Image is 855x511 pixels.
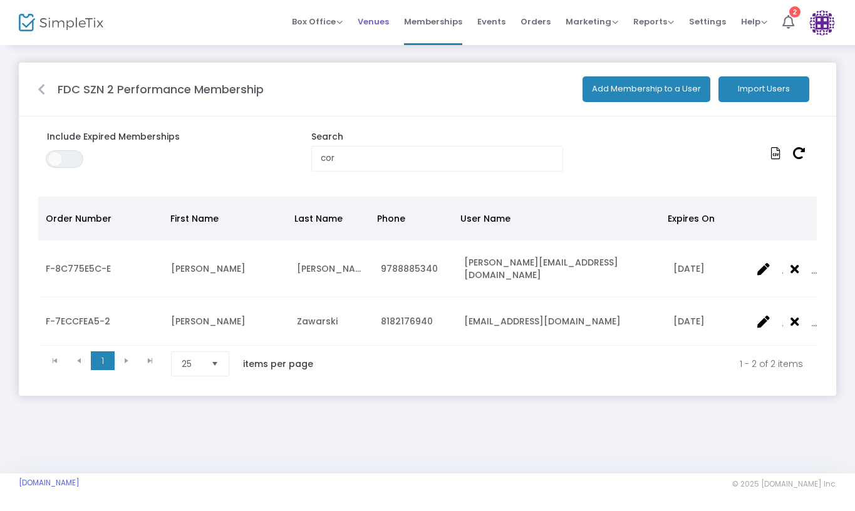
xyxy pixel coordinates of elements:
[46,212,111,225] span: Order Number
[673,262,705,275] span: 2/1/2026
[182,358,201,370] span: 25
[689,6,726,38] span: Settings
[381,262,438,275] span: 9788885340
[170,212,219,225] span: First Name
[46,262,111,275] span: F-8C775E5C-E
[477,6,505,38] span: Events
[732,479,836,489] span: © 2025 [DOMAIN_NAME] Inc.
[464,256,618,281] span: cormier.kri@gmail.com
[38,130,289,143] label: Include Expired Memberships
[292,16,343,28] span: Box Office
[297,315,338,328] span: Zawarski
[741,16,767,28] span: Help
[358,6,389,38] span: Venues
[206,352,224,376] button: Select
[38,197,817,346] div: Data table
[453,197,660,240] th: User Name
[297,262,371,275] span: Cormier
[339,351,803,376] kendo-pager-info: 1 - 2 of 2 items
[370,197,452,240] th: Phone
[464,315,621,328] span: cordybellaz@yahoo.com
[789,6,801,18] div: 2
[381,315,433,328] span: 8182176940
[566,16,618,28] span: Marketing
[58,81,264,98] m-panel-title: FDC SZN 2 Performance Membership
[171,315,246,328] span: Rebecca
[46,315,110,328] span: F-7ECCFEA5-2
[243,358,313,370] label: items per page
[19,478,80,488] a: [DOMAIN_NAME]
[673,315,705,328] span: 2/1/2026
[583,76,710,102] button: Add Membership to a User
[718,76,809,102] button: Import Users
[633,16,674,28] span: Reports
[404,6,462,38] span: Memberships
[668,212,715,225] span: Expires On
[521,6,551,38] span: Orders
[302,130,353,143] label: Search
[311,146,563,172] input: type name or email
[91,351,115,370] span: Page 1
[294,212,343,225] span: Last Name
[171,262,246,275] span: Kristen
